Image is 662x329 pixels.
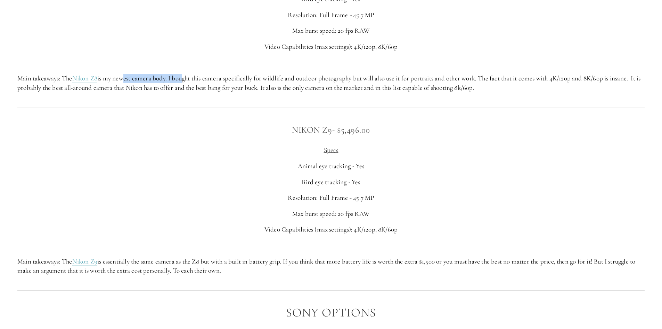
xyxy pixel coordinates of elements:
[292,125,332,136] a: Nikon Z9
[72,74,98,83] a: Nikon Z8
[17,10,645,20] p: Resolution: Full Frame - 45.7 MP
[17,193,645,203] p: Resolution: Full Frame - 45.7 MP
[17,162,645,171] p: Animal eye tracking - Yes
[17,257,645,275] p: Main takeaways: The is essentially the same camera as the Z8 but with a built in battery grip. If...
[72,257,98,266] a: Nikon Z9
[324,146,338,154] span: Specs
[17,306,645,320] h2: Sony Options
[17,42,645,52] p: Video Capabilities (max settings): 4K/120p, 8K/60p
[17,74,645,92] p: Main takeaways: The is my newest camera body. I bought this camera specifically for wildlife and ...
[17,178,645,187] p: Bird eye tracking - Yes
[17,225,645,234] p: Video Capabilities (max settings): 4K/120p, 8K/60p
[17,209,645,219] p: Max burst speed: 20 fps RAW
[17,123,645,137] h3: - $5,496.00
[17,26,645,36] p: Max burst speed: 20 fps RAW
